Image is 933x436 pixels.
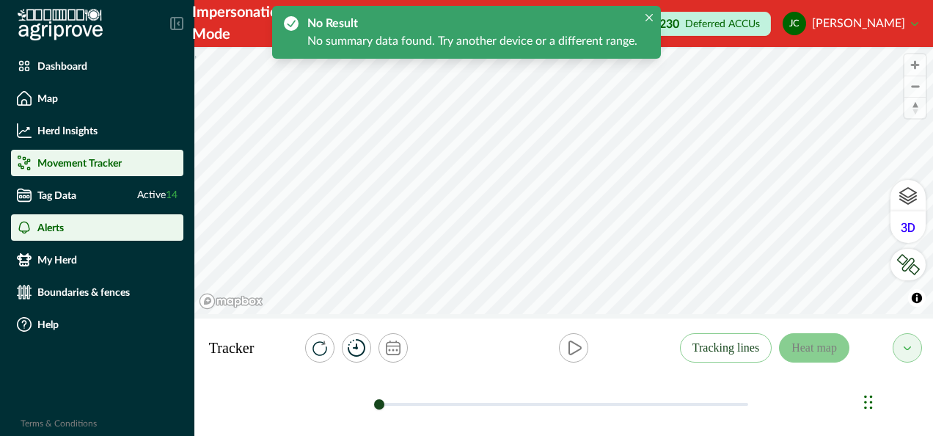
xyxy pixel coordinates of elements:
[37,319,59,330] p: Help
[199,293,263,310] a: Mapbox logo
[904,76,926,97] button: Zoom out
[307,15,632,32] div: No Result
[11,150,183,176] a: Movement Tracker
[11,117,183,144] a: Herd Insights
[37,286,130,298] p: Boundaries & fences
[11,247,183,273] a: My Herd
[166,190,178,200] span: 14
[685,18,760,29] p: Deferred ACCUs
[21,419,97,428] a: Terms & Conditions
[192,1,286,46] div: Impersonation Mode
[11,279,183,305] a: Boundaries & fences
[904,97,926,118] button: Reset bearing to north
[640,9,658,26] button: Close
[11,214,183,241] a: Alerts
[904,54,926,76] button: Zoom in
[37,92,58,104] p: Map
[37,189,76,201] p: Tag Data
[11,182,183,208] a: Tag DataActive14
[37,222,64,233] p: Alerts
[650,18,679,30] p: 1,230
[860,366,933,436] iframe: Chat Widget
[896,254,920,275] img: LkRIKP7pqK064DBUf7vatyaj0RnXiK+1zEGAAAAAElFTkSuQmCC
[194,47,933,314] canvas: Map
[37,157,122,169] p: Movement Tracker
[18,9,103,41] img: Logo
[11,311,183,338] a: Help
[11,85,183,112] a: Map
[11,53,183,79] a: Dashboard
[864,380,873,424] div: Drag
[908,289,926,307] button: Toggle attribution
[783,6,918,41] button: justin costello[PERSON_NAME]
[37,254,77,266] p: My Herd
[904,98,926,118] span: Reset bearing to north
[37,60,87,72] p: Dashboard
[137,188,178,203] span: Active
[37,125,98,137] p: Herd Insights
[307,32,637,50] div: No summary data found. Try another device or a different range.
